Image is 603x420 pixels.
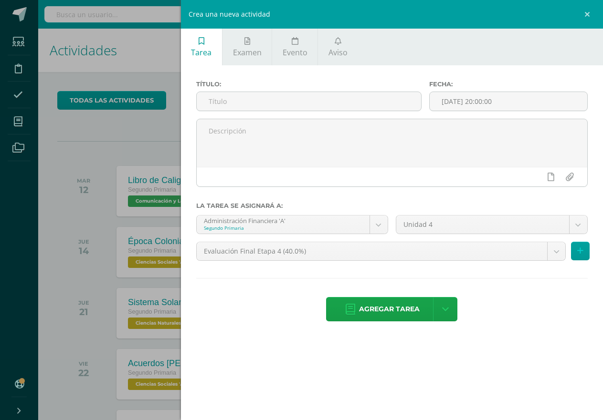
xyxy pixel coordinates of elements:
a: Evento [272,29,317,65]
a: Tarea [181,29,222,65]
span: Aviso [328,47,348,58]
a: Administración Financiera 'A'Segundo Primaria [197,215,388,234]
span: Unidad 4 [403,215,562,234]
a: Unidad 4 [396,215,587,234]
label: Título: [196,81,422,88]
label: Fecha: [429,81,588,88]
label: La tarea se asignará a: [196,202,588,209]
span: Examen [233,47,262,58]
div: Segundo Primaria [204,225,362,231]
span: Agregar tarea [359,297,420,321]
a: Examen [222,29,272,65]
span: Evaluación Final Etapa 4 (40.0%) [204,242,540,260]
div: Administración Financiera 'A' [204,215,362,225]
input: Fecha de entrega [430,92,587,111]
span: Evento [283,47,307,58]
span: Tarea [191,47,212,58]
a: Aviso [318,29,358,65]
a: Evaluación Final Etapa 4 (40.0%) [197,242,565,260]
input: Título [197,92,421,111]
